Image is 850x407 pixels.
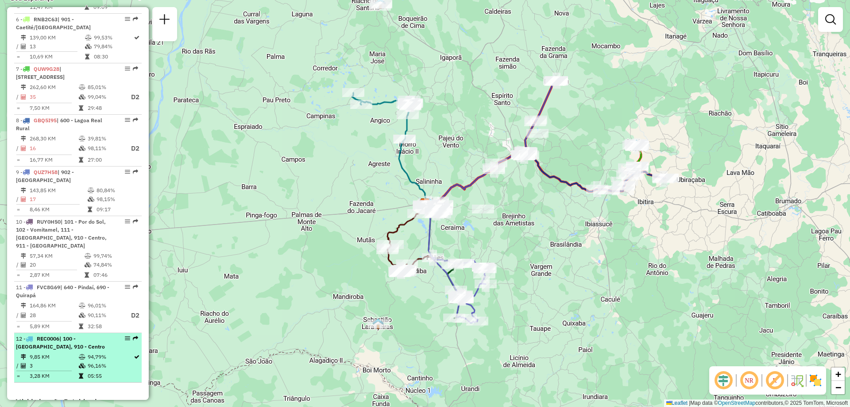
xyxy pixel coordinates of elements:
td: 20 [29,260,84,269]
span: 9 - [16,169,74,183]
i: % de utilização da cubagem [85,262,91,267]
span: REC0006 [37,335,59,342]
img: CDD Guanambi [419,198,431,209]
td: 05:55 [87,372,133,380]
td: 139,00 KM [29,33,85,42]
td: = [16,271,20,279]
i: % de utilização da cubagem [79,363,85,368]
i: Total de Atividades [21,197,26,202]
td: = [16,155,20,164]
div: Atividade não roteirizada - ADEGA BUQUEIRaO [367,319,390,328]
i: Tempo total em rota [79,373,83,379]
i: Tempo total em rota [79,105,83,111]
div: Atividade não roteirizada - JOQUIM RODRIGUES DA [392,267,414,275]
td: 85,01% [87,83,123,92]
em: Rota exportada [133,66,138,71]
em: Opções [125,66,130,71]
i: % de utilização da cubagem [88,197,94,202]
span: | 901 - Caetité/[GEOGRAPHIC_DATA] [16,16,91,31]
em: Rota exportada [133,219,138,224]
td: 2,87 KM [29,271,84,279]
a: Zoom out [831,381,845,394]
span: | 902 - [GEOGRAPHIC_DATA] [16,169,74,183]
div: Atividade não roteirizada - MERCEARIA MORRINHOS [472,205,494,213]
i: % de utilização da cubagem [79,313,85,318]
img: Exibir/Ocultar setores [808,373,823,388]
i: Tempo total em rota [85,54,89,59]
img: 400 UDC Full Guanambi [424,198,435,209]
td: 09:09 [93,3,138,12]
span: 8 - [16,117,102,132]
em: Rota exportada [133,16,138,22]
td: 35 [29,92,78,103]
td: 32:58 [87,322,123,331]
i: Total de Atividades [21,44,26,49]
td: / [16,42,20,51]
i: Total de Atividades [21,363,26,368]
span: − [835,382,841,393]
td: 57,34 KM [29,252,84,260]
i: Tempo total em rota [88,207,92,212]
i: Distância Total [21,35,26,40]
div: Atividade não roteirizada - BAR MARCOS [390,267,412,275]
span: | [689,400,690,406]
span: 11 - [16,284,109,298]
td: 10,69 KM [29,52,85,61]
h4: Atividades não Roteirizadas [14,398,142,406]
div: Atividade não roteirizada - TIAGO DOS [369,2,391,11]
td: 268,30 KM [29,134,78,143]
td: = [16,372,20,380]
img: Sebastião das Laranjeiras [372,318,384,329]
div: Atividade não roteirizada - SEBASTIAO PEREIRA DE OLIVEIRA [431,200,453,209]
span: | 101 - Por do Sol, 102 - Vomitamel, 111 - [GEOGRAPHIC_DATA], 910 - Centro, 911 - [GEOGRAPHIC_DATA] [16,218,107,249]
td: 80,84% [96,186,138,195]
span: 7 - [16,66,65,80]
td: 7,50 KM [29,104,78,112]
div: Atividade não roteirizada - PAULO IGOR BADARO VI [390,267,413,275]
em: Opções [125,117,130,123]
td: 98,15% [96,195,138,204]
td: 164,86 KM [29,301,78,310]
a: Nova sessão e pesquisa [156,11,174,31]
i: Distância Total [21,188,26,193]
i: % de utilização da cubagem [79,146,85,151]
td: 16,77 KM [29,155,78,164]
td: 3,28 KM [29,372,78,380]
i: Distância Total [21,85,26,90]
td: 39,81% [87,134,123,143]
p: D2 [124,143,139,154]
td: = [16,3,20,12]
td: / [16,310,20,321]
em: Opções [125,336,130,341]
span: RNB2C63 [34,16,58,23]
span: QUW9G28 [34,66,59,72]
img: Lagoa Real [631,139,642,151]
td: 3 [29,361,78,370]
i: % de utilização da cubagem [79,94,85,100]
td: / [16,195,20,204]
span: Ocultar deslocamento [713,370,734,391]
td: 98,11% [87,143,123,154]
span: RUY0H50 [37,218,61,225]
i: Tempo total em rota [79,157,83,163]
span: 10 - [16,218,107,249]
i: % de utilização da cubagem [85,44,92,49]
p: D2 [124,310,139,321]
td: = [16,52,20,61]
span: QUZ7H58 [34,169,58,175]
td: 29:48 [87,104,123,112]
i: Total de Atividades [21,94,26,100]
div: Atividade não roteirizada - PAULO IGOR BADARO VI [390,267,413,276]
td: 99,53% [93,33,133,42]
td: / [16,143,20,154]
td: / [16,260,20,269]
div: Map data © contributors,© 2025 TomTom, Microsoft [664,399,850,407]
span: Exibir rótulo [764,370,785,391]
td: 96,01% [87,301,123,310]
td: = [16,322,20,331]
span: 12 - [16,335,105,350]
span: | [STREET_ADDRESS] [16,66,65,80]
i: % de utilização do peso [79,85,85,90]
i: % de utilização do peso [85,35,92,40]
td: 5,89 KM [29,322,78,331]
